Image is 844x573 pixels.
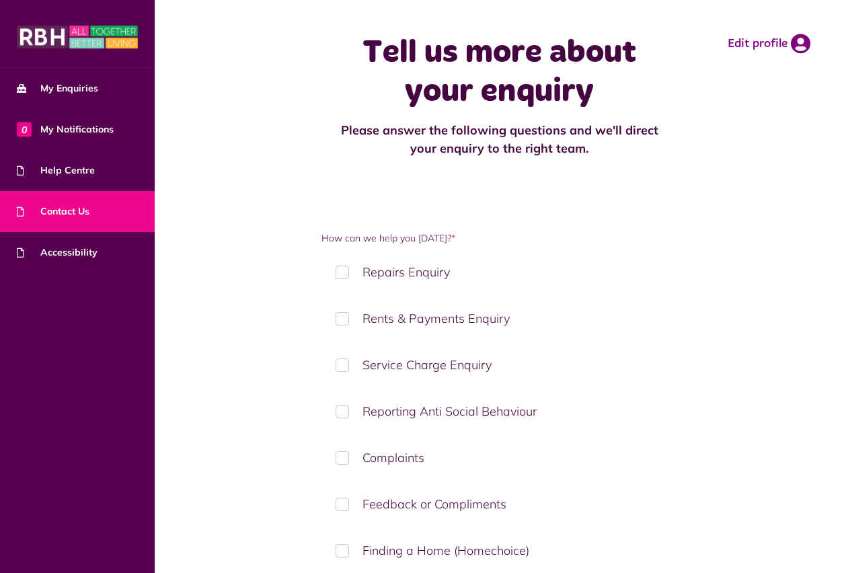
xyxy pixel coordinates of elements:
label: Finding a Home (Homechoice) [321,531,677,570]
label: Reporting Anti Social Behaviour [321,391,677,431]
span: My Enquiries [17,81,98,95]
a: Edit profile [728,34,810,54]
img: MyRBH [17,24,138,50]
strong: Please answer the following questions and we'll direct your enquiry to the right team [341,122,658,156]
label: Repairs Enquiry [321,252,677,292]
label: Complaints [321,438,677,477]
label: Rents & Payments Enquiry [321,299,677,338]
label: How can we help you [DATE]? [321,231,677,245]
span: 0 [17,122,32,137]
strong: . [586,141,588,156]
span: Accessibility [17,245,98,260]
span: Contact Us [17,204,89,219]
label: Service Charge Enquiry [321,345,677,385]
h1: Tell us more about your enquiry [340,34,658,111]
span: My Notifications [17,122,114,137]
span: Help Centre [17,163,95,178]
label: Feedback or Compliments [321,484,677,524]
